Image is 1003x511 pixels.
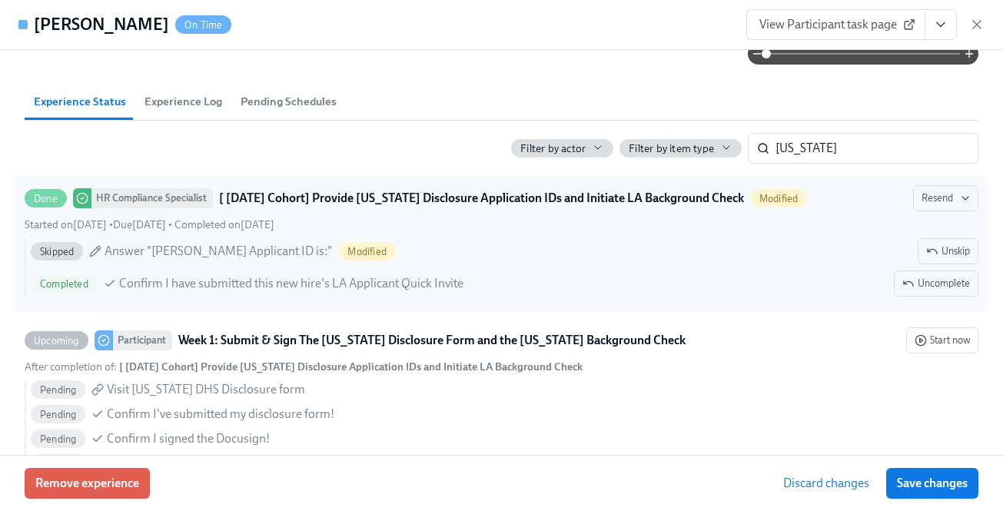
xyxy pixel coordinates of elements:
span: Confirm I've submitted my disclosure form! [107,406,334,423]
span: Resend [922,191,970,206]
strong: [ [DATE] Cohort] Provide [US_STATE] Disclosure Application IDs and Initiate LA Background Check [119,360,583,373]
div: Participant [113,330,172,350]
button: UpcomingParticipantWeek 1: Submit & Sign The [US_STATE] Disclosure Form and the [US_STATE] Backgr... [906,327,978,353]
span: Upcoming [25,335,88,347]
span: Confirm I have submitted this new hire's LA Applicant Quick Invite [119,275,463,292]
span: Pending [31,433,85,445]
span: Modified [750,193,808,204]
span: Thursday, August 14th 2025, 9:00 am [174,218,274,231]
span: Unskip [926,244,970,259]
span: Uncomplete [902,276,970,291]
span: Modified [338,246,396,257]
span: Skipped [31,246,83,257]
span: Remove experience [35,476,139,491]
strong: [ [DATE] Cohort] Provide [US_STATE] Disclosure Application IDs and Initiate LA Background Check [219,189,744,207]
span: Filter by item type [629,141,714,156]
span: Tuesday, August 12th 2025, 9:01 am [25,218,107,231]
div: After completion of : [25,360,583,374]
span: Start now [915,333,970,348]
span: Visit [US_STATE] DHS Disclosure form [107,381,305,398]
span: Thursday, August 14th 2025, 9:00 am [113,218,166,231]
span: Save changes [897,476,968,491]
span: Pending Schedules [241,93,337,111]
span: Pending [31,384,85,396]
span: Completed [31,278,98,290]
button: DoneHR Compliance Specialist[ [DATE] Cohort] Provide [US_STATE] Disclosure Application IDs and In... [894,270,978,297]
a: View Participant task page [746,9,925,40]
button: View task page [925,9,957,40]
span: Filter by actor [520,141,586,156]
span: Answer "[PERSON_NAME] Applicant ID is:" [105,243,332,260]
button: Discard changes [772,468,880,499]
span: Experience Status [34,93,126,111]
div: HR Compliance Specialist [91,188,213,208]
span: View Participant task page [759,17,912,32]
button: DoneHR Compliance Specialist[ [DATE] Cohort] Provide [US_STATE] Disclosure Application IDs and In... [918,238,978,264]
button: DoneHR Compliance Specialist[ [DATE] Cohort] Provide [US_STATE] Disclosure Application IDs and In... [913,185,978,211]
span: On Time [175,19,231,31]
strong: Week 1: Submit & Sign The [US_STATE] Disclosure Form and the [US_STATE] Background Check [178,331,686,350]
button: Filter by actor [511,139,613,158]
h4: [PERSON_NAME] [34,13,169,36]
span: Experience Log [144,93,222,111]
button: Save changes [886,468,978,499]
button: Filter by item type [619,139,742,158]
span: Pending [31,409,85,420]
span: Confirm I signed the Docusign! [107,430,270,447]
div: • • [25,217,274,232]
input: Search by title [775,133,978,164]
span: Done [25,193,67,204]
span: Discard changes [783,476,869,491]
button: Remove experience [25,468,150,499]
